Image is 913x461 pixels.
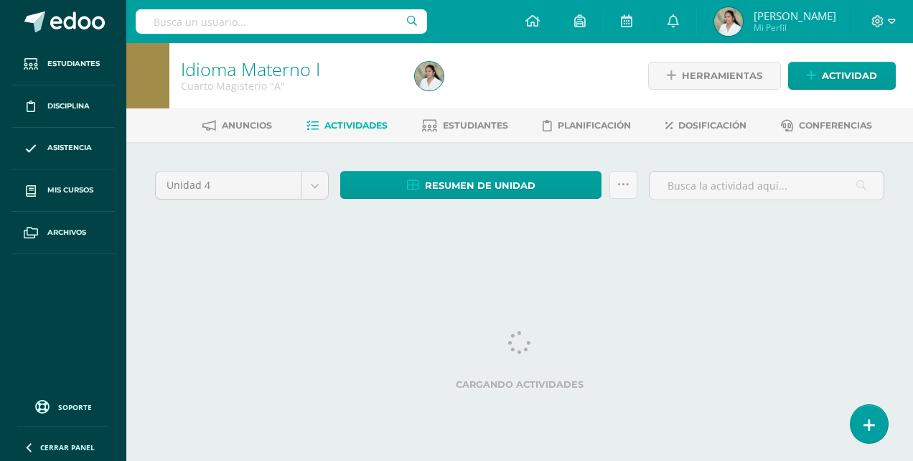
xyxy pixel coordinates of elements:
[58,402,92,412] span: Soporte
[340,171,601,199] a: Resumen de unidad
[155,379,884,390] label: Cargando actividades
[156,172,328,199] a: Unidad 4
[222,120,272,131] span: Anuncios
[324,120,388,131] span: Actividades
[47,142,92,154] span: Asistencia
[136,9,427,34] input: Busca un usuario...
[754,22,836,34] span: Mi Perfil
[202,114,272,137] a: Anuncios
[443,120,508,131] span: Estudiantes
[558,120,631,131] span: Planificación
[648,62,781,90] a: Herramientas
[678,120,746,131] span: Dosificación
[650,172,884,200] input: Busca la actividad aquí...
[167,172,290,199] span: Unidad 4
[11,85,115,128] a: Disciplina
[11,128,115,170] a: Asistencia
[47,185,93,196] span: Mis cursos
[306,114,388,137] a: Actividades
[425,172,535,199] span: Resumen de unidad
[422,114,508,137] a: Estudiantes
[682,62,762,89] span: Herramientas
[754,9,836,23] span: [PERSON_NAME]
[11,169,115,212] a: Mis cursos
[181,79,398,93] div: Cuarto Magisterio 'A'
[47,227,86,238] span: Archivos
[799,120,872,131] span: Conferencias
[11,212,115,254] a: Archivos
[415,62,444,90] img: 72579b7130a5826b0bbff5ce12d86292.png
[47,58,100,70] span: Estudiantes
[822,62,877,89] span: Actividad
[714,7,743,36] img: 72579b7130a5826b0bbff5ce12d86292.png
[40,442,95,452] span: Cerrar panel
[47,101,90,112] span: Disciplina
[543,114,631,137] a: Planificación
[788,62,896,90] a: Actividad
[781,114,872,137] a: Conferencias
[181,59,398,79] h1: Idioma Materno I
[665,114,746,137] a: Dosificación
[11,43,115,85] a: Estudiantes
[181,57,320,81] a: Idioma Materno I
[17,396,109,416] a: Soporte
